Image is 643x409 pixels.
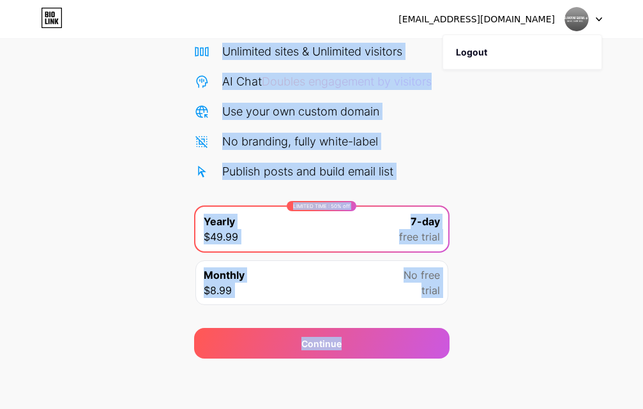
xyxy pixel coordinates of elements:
div: Use your own custom domain [222,103,379,120]
span: Yearly [204,214,235,229]
span: free trial [399,229,440,244]
div: LIMITED TIME : 50% off [287,201,356,211]
div: Unlimited sites & Unlimited visitors [222,43,402,60]
div: No branding, fully white-label [222,133,378,150]
span: 7-day [411,214,440,229]
span: No free [404,267,440,283]
div: Publish posts and build email list [222,163,393,180]
img: slamzoneglobal [564,7,589,31]
div: AI Chat [222,73,432,90]
span: $8.99 [204,283,232,298]
span: Doubles engagement by visitors [262,75,432,88]
span: Continue [301,337,342,350]
span: trial [421,283,440,298]
span: $49.99 [204,229,238,244]
div: [EMAIL_ADDRESS][DOMAIN_NAME] [398,13,555,26]
li: Logout [443,35,601,70]
span: Monthly [204,267,245,283]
